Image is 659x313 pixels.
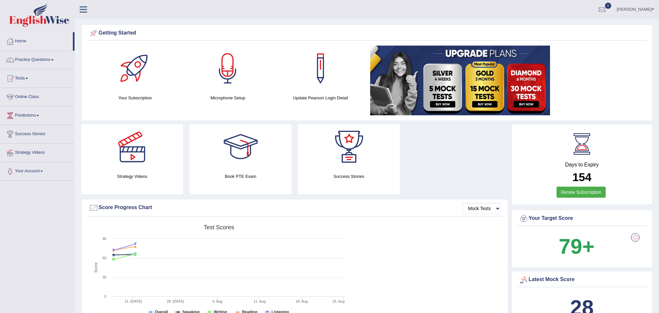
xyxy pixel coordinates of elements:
[190,173,291,180] h4: Book PTE Exam
[89,28,645,38] div: Getting Started
[277,94,364,101] h4: Update Pearson Login Detail
[89,203,501,213] div: Score Progress Chart
[519,214,645,223] div: Your Target Score
[185,94,271,101] h4: Microphone Setup
[519,162,645,168] h4: Days to Expiry
[557,187,606,198] a: Renew Subscription
[204,224,234,231] tspan: Test scores
[559,235,595,258] b: 79+
[605,3,612,9] span: 0
[253,299,265,303] tspan: 11. Aug
[572,171,591,183] b: 154
[94,263,98,273] tspan: Score
[81,173,183,180] h4: Strategy Videos
[0,125,74,141] a: Success Stories
[167,299,184,303] tspan: 28. [DATE]
[102,237,106,241] text: 90
[102,275,106,279] text: 30
[104,294,106,298] text: 0
[0,144,74,160] a: Strategy Videos
[296,299,308,303] tspan: 18. Aug
[0,32,73,49] a: Home
[0,69,74,86] a: Tests
[0,107,74,123] a: Predictions
[0,162,74,178] a: Your Account
[298,173,400,180] h4: Success Stories
[92,94,178,101] h4: Your Subscription
[332,299,344,303] tspan: 25. Aug
[0,88,74,104] a: Online Class
[102,256,106,260] text: 60
[0,51,74,67] a: Practice Questions
[370,46,550,115] img: small5.jpg
[125,299,142,303] tspan: 21. [DATE]
[212,299,222,303] tspan: 4. Aug
[519,275,645,285] div: Latest Mock Score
